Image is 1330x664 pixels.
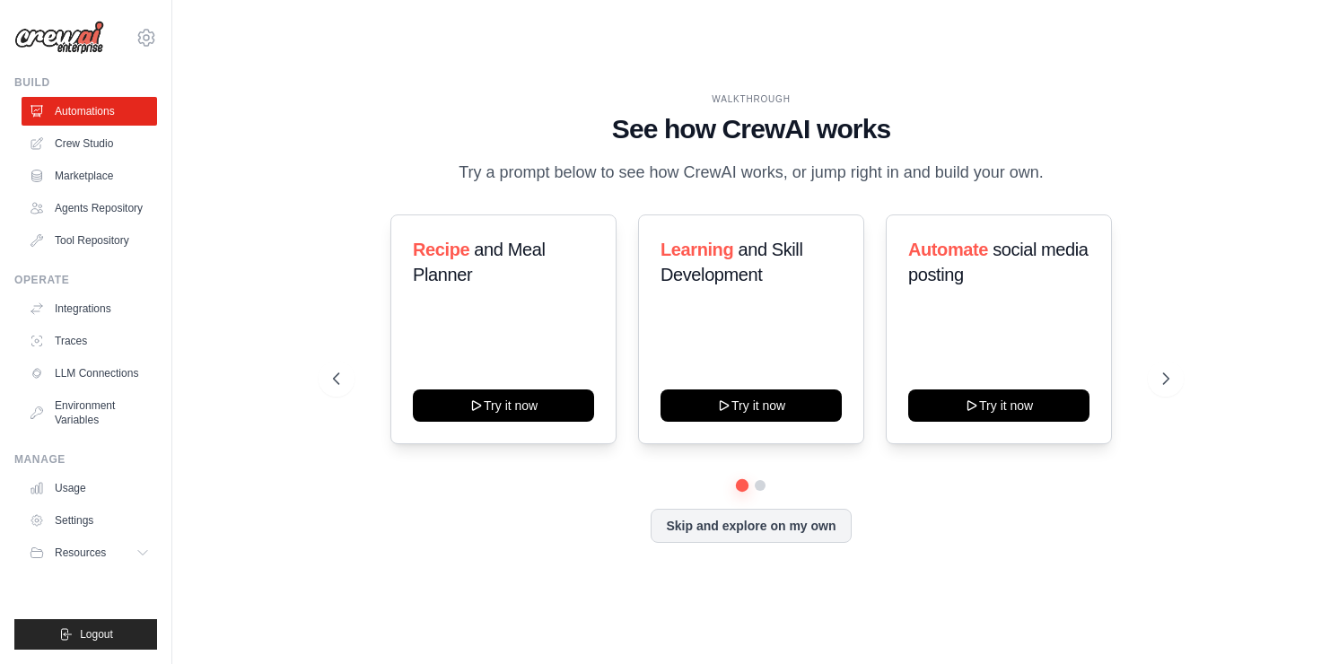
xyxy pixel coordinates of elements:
span: Recipe [413,240,469,259]
div: Manage [14,452,157,467]
button: Try it now [661,389,842,422]
a: Crew Studio [22,129,157,158]
a: Traces [22,327,157,355]
span: and Skill Development [661,240,802,284]
a: Settings [22,506,157,535]
button: Try it now [908,389,1089,422]
h1: See how CrewAI works [333,113,1170,145]
a: Environment Variables [22,391,157,434]
div: Operate [14,273,157,287]
a: Tool Repository [22,226,157,255]
a: Automations [22,97,157,126]
span: Resources [55,546,106,560]
img: Logo [14,21,104,55]
button: Skip and explore on my own [651,509,851,543]
button: Resources [22,538,157,567]
span: and Meal Planner [413,240,545,284]
span: Logout [80,627,113,642]
button: Try it now [413,389,594,422]
div: Build [14,75,157,90]
div: WALKTHROUGH [333,92,1170,106]
a: Agents Repository [22,194,157,223]
span: social media posting [908,240,1089,284]
a: Usage [22,474,157,502]
p: Try a prompt below to see how CrewAI works, or jump right in and build your own. [450,160,1053,186]
span: Automate [908,240,988,259]
a: Marketplace [22,162,157,190]
a: Integrations [22,294,157,323]
span: Learning [661,240,733,259]
a: LLM Connections [22,359,157,388]
button: Logout [14,619,157,650]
